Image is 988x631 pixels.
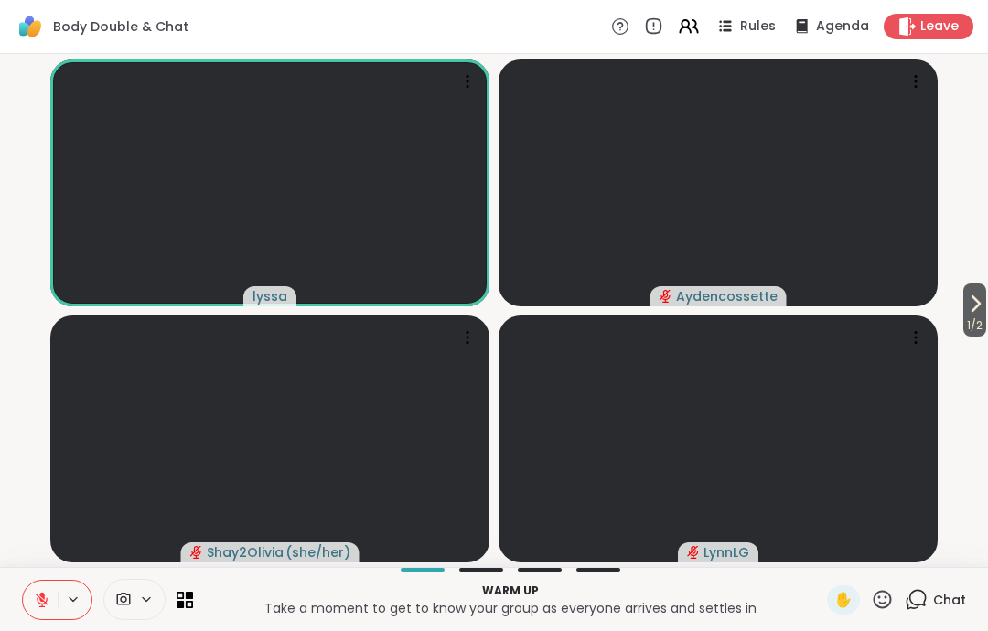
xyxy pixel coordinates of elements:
span: LynnLG [703,543,749,561]
span: Chat [933,591,966,609]
span: audio-muted [687,546,700,559]
img: ShareWell Logomark [15,11,46,42]
span: Agenda [816,17,869,36]
span: 1 / 2 [963,315,986,337]
span: Shay2Olivia [207,543,284,561]
span: Body Double & Chat [53,17,188,36]
span: ✋ [834,589,853,611]
span: audio-muted [190,546,203,559]
span: ( she/her ) [285,543,350,561]
span: audio-muted [660,290,672,303]
button: 1/2 [963,283,986,337]
p: Take a moment to get to know your group as everyone arrives and settles in [204,599,816,617]
span: lyssa [252,287,287,305]
span: Rules [740,17,776,36]
span: Leave [920,17,959,36]
p: Warm up [204,583,816,599]
span: Aydencossette [676,287,778,305]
